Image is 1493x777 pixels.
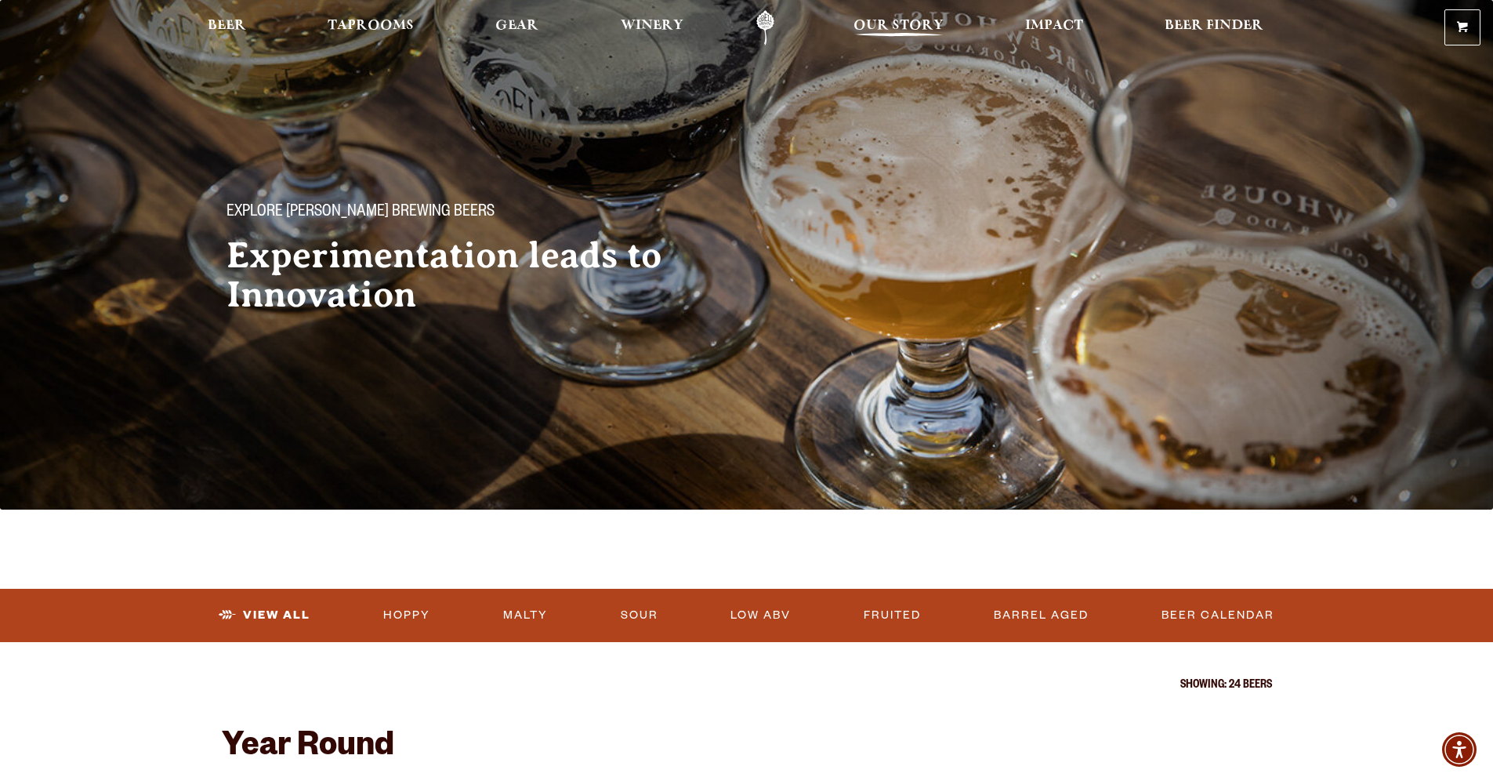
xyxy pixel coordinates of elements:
[853,20,944,32] span: Our Story
[621,20,683,32] span: Winery
[212,597,317,634] a: View All
[208,20,246,32] span: Beer
[495,20,538,32] span: Gear
[222,680,1272,692] p: Showing: 24 Beers
[197,10,256,45] a: Beer
[724,597,797,634] a: Low ABV
[497,597,554,634] a: Malty
[1165,20,1263,32] span: Beer Finder
[1025,20,1083,32] span: Impact
[226,236,716,314] h2: Experimentation leads to Innovation
[736,10,795,45] a: Odell Home
[485,10,549,45] a: Gear
[222,730,1272,768] h2: Year Round
[226,203,495,223] span: Explore [PERSON_NAME] Brewing Beers
[328,20,414,32] span: Taprooms
[377,597,437,634] a: Hoppy
[843,10,954,45] a: Our Story
[614,597,665,634] a: Sour
[611,10,694,45] a: Winery
[317,10,424,45] a: Taprooms
[1155,597,1281,634] a: Beer Calendar
[1442,732,1477,767] div: Accessibility Menu
[1015,10,1093,45] a: Impact
[987,597,1095,634] a: Barrel Aged
[1154,10,1274,45] a: Beer Finder
[857,597,927,634] a: Fruited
